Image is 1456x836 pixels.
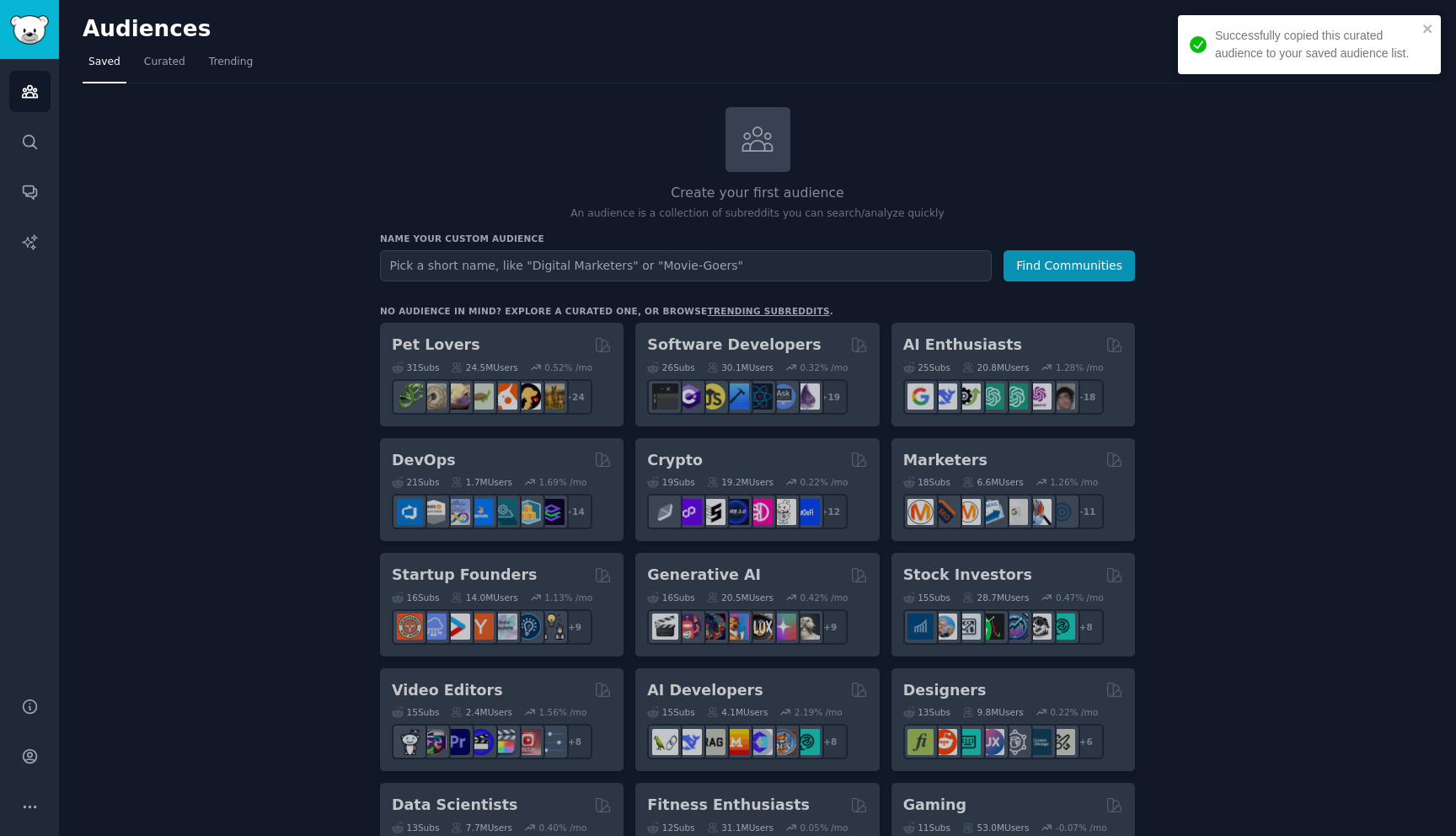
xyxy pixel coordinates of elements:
[380,305,833,317] div: No audience in mind? Explore a curated one, or browse .
[380,233,1135,244] h3: Name your custom audience
[1215,27,1417,62] div: Successfully copied this curated audience to your saved audience list.
[1004,250,1135,281] button: Find Communities
[83,16,1296,43] h2: Audiences
[138,49,191,83] a: Curated
[83,49,126,83] a: Saved
[707,306,829,316] a: trending subreddits
[209,55,253,70] span: Trending
[380,250,992,281] input: Pick a short name, like "Digital Marketers" or "Movie-Goers"
[380,206,1135,222] p: An audience is a collection of subreddits you can search/analyze quickly
[88,55,120,70] span: Saved
[144,55,185,70] span: Curated
[10,15,49,45] img: GummySearch logo
[380,183,1135,204] h2: Create your first audience
[1422,22,1434,35] button: close
[203,49,259,83] a: Trending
